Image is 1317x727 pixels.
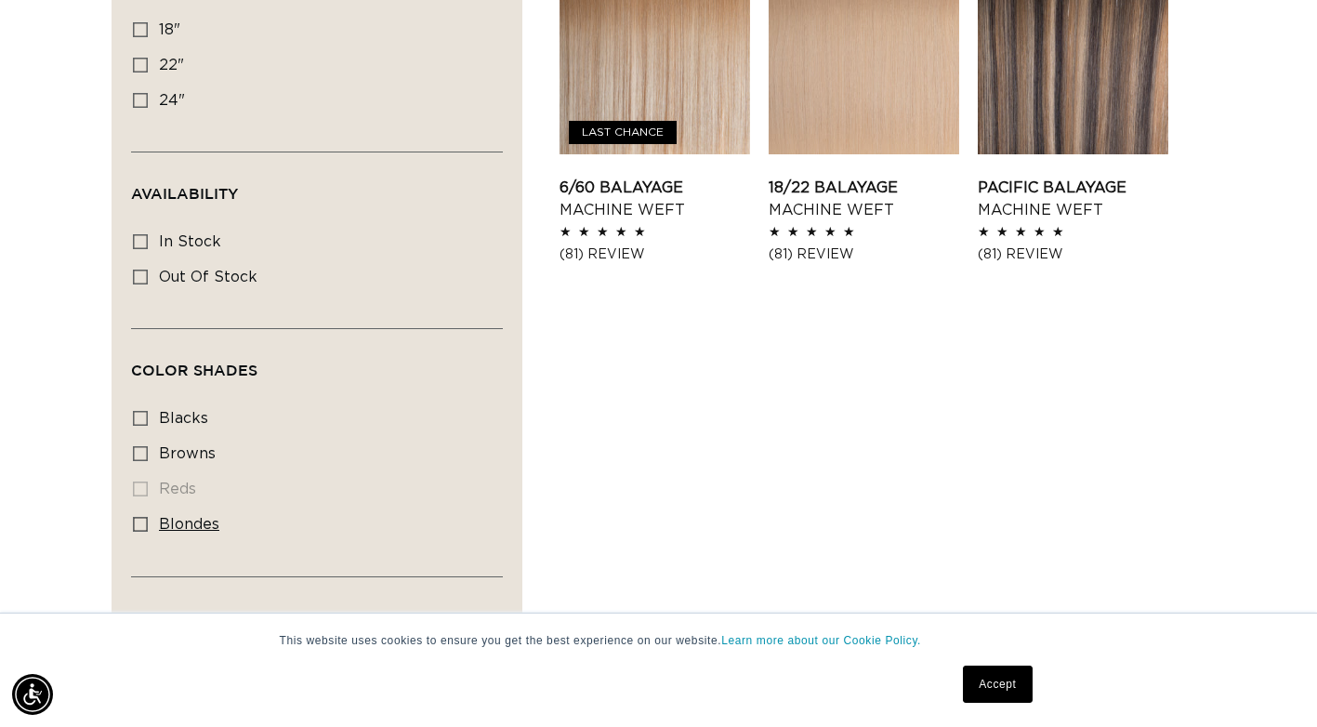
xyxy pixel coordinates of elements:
[131,329,503,396] summary: Color Shades (0 selected)
[159,22,180,37] span: 18"
[131,152,503,219] summary: Availability (0 selected)
[286,610,305,627] span: (1)
[131,362,257,378] span: Color Shades
[280,632,1038,649] p: This website uses cookies to ensure you get the best experience on our website.
[131,577,503,644] summary: Color Technique (1 selected)
[159,411,208,426] span: blacks
[159,58,184,73] span: 22"
[159,234,221,249] span: In stock
[159,446,216,461] span: browns
[159,93,185,108] span: 24"
[978,177,1168,221] a: Pacific Balayage Machine Weft
[963,666,1032,703] a: Accept
[131,610,305,627] span: Color Technique
[769,177,959,221] a: 18/22 Balayage Machine Weft
[131,185,238,202] span: Availability
[12,674,53,715] div: Accessibility Menu
[560,177,750,221] a: 6/60 Balayage Machine Weft
[721,634,921,647] a: Learn more about our Cookie Policy.
[1224,638,1317,727] iframe: Chat Widget
[159,270,257,284] span: Out of stock
[159,517,219,532] span: blondes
